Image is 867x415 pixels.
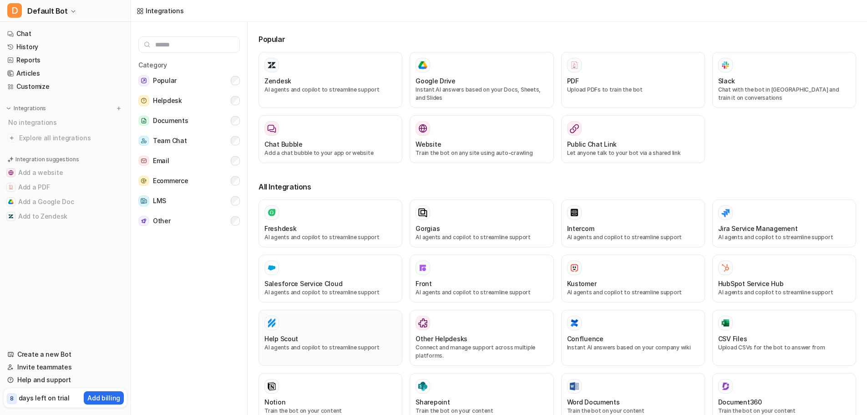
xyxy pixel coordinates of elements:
[153,115,188,126] span: Documents
[10,395,14,403] p: 8
[4,132,127,144] a: Explore all integrations
[721,318,730,328] img: CSV Files
[138,95,149,106] img: Helpdesk
[712,200,856,247] button: Jira Service ManagementAI agents and copilot to streamline support
[138,192,240,210] button: LMSLMS
[5,115,127,130] div: No integrations
[138,136,149,146] img: Team Chat
[4,67,127,80] a: Articles
[567,407,699,415] p: Train the bot on your content
[264,407,396,415] p: Train the bot on your content
[4,80,127,93] a: Customize
[264,397,285,407] h3: Notion
[259,310,402,366] button: Help ScoutHelp ScoutAI agents and copilot to streamline support
[264,233,396,241] p: AI agents and copilot to streamline support
[416,334,467,343] h3: Other Helpdesks
[4,348,127,361] a: Create a new Bot
[8,184,14,190] img: Add a PDF
[27,5,68,17] span: Default Bot
[570,61,579,69] img: PDF
[4,27,127,40] a: Chat
[416,343,548,360] p: Connect and manage support across multiple platforms.
[8,170,14,175] img: Add a website
[84,391,124,405] button: Add billing
[138,116,149,126] img: Documents
[561,200,705,247] button: IntercomAI agents and copilot to streamline support
[567,149,699,157] p: Let anyone talk to your bot via a shared link
[561,255,705,302] button: KustomerKustomerAI agents and copilot to streamline support
[416,224,440,233] h3: Gorgias
[4,54,127,67] a: Reports
[4,41,127,53] a: History
[416,279,432,288] h3: Front
[153,215,171,226] span: Other
[264,139,303,149] h3: Chat Bubble
[418,318,427,328] img: Other Helpdesks
[561,310,705,366] button: ConfluenceConfluenceInstant AI answers based on your company wiki
[416,86,548,102] p: Instant AI answers based on your Docs, Sheets, and Slides
[14,105,46,112] p: Integrations
[264,149,396,157] p: Add a chat bubble to your app or website
[721,60,730,70] img: Slack
[138,72,240,90] button: PopularPopular
[138,195,149,206] img: LMS
[138,112,240,130] button: DocumentsDocuments
[718,334,747,343] h3: CSV Files
[4,361,127,374] a: Invite teammates
[567,279,597,288] h3: Kustomer
[721,382,730,391] img: Document360
[15,155,79,164] p: Integration suggestions
[712,52,856,108] button: SlackSlackChat with the bot in [GEOGRAPHIC_DATA] and train it on conversations
[410,310,553,366] button: Other HelpdesksOther HelpdesksConnect and manage support across multiple platforms.
[8,199,14,205] img: Add a Google Doc
[418,124,427,133] img: Website
[146,6,184,15] div: Integrations
[718,224,798,233] h3: Jira Service Management
[416,76,456,86] h3: Google Drive
[259,52,402,108] button: ZendeskAI agents and copilot to streamline support
[418,382,427,391] img: Sharepoint
[138,156,149,166] img: Email
[570,318,579,328] img: Confluence
[264,279,342,288] h3: Salesforce Service Cloud
[418,263,427,272] img: Front
[567,288,699,297] p: AI agents and copilot to streamline support
[567,343,699,352] p: Instant AI answers based on your company wiki
[570,382,579,391] img: Word Documents
[264,343,396,352] p: AI agents and copilot to streamline support
[138,152,240,170] button: EmailEmail
[718,233,850,241] p: AI agents and copilot to streamline support
[153,155,169,166] span: Email
[153,135,187,146] span: Team Chat
[259,115,402,163] button: Chat BubbleAdd a chat bubble to your app or website
[264,224,296,233] h3: Freshdesk
[19,393,70,403] p: days left on trial
[7,3,22,18] span: D
[721,263,730,272] img: HubSpot Service Hub
[153,195,166,206] span: LMS
[4,374,127,386] a: Help and support
[718,279,784,288] h3: HubSpot Service Hub
[416,397,450,407] h3: Sharepoint
[416,233,548,241] p: AI agents and copilot to streamline support
[561,115,705,163] button: Public Chat LinkLet anyone talk to your bot via a shared link
[138,60,240,70] h5: Category
[259,34,856,45] h3: Popular
[4,209,127,224] button: Add to ZendeskAdd to Zendesk
[718,288,850,297] p: AI agents and copilot to streamline support
[264,288,396,297] p: AI agents and copilot to streamline support
[416,407,548,415] p: Train the bot on your content
[138,212,240,230] button: OtherOther
[138,75,149,86] img: Popular
[267,263,276,272] img: Salesforce Service Cloud
[567,76,579,86] h3: PDF
[718,76,735,86] h3: Slack
[153,95,182,106] span: Helpdesk
[570,263,579,272] img: Kustomer
[416,139,441,149] h3: Website
[8,214,14,219] img: Add to Zendesk
[712,310,856,366] button: CSV FilesCSV FilesUpload CSVs for the bot to answer from
[718,343,850,352] p: Upload CSVs for the bot to answer from
[718,86,850,102] p: Chat with the bot in [GEOGRAPHIC_DATA] and train it on conversations
[567,86,699,94] p: Upload PDFs to train the bot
